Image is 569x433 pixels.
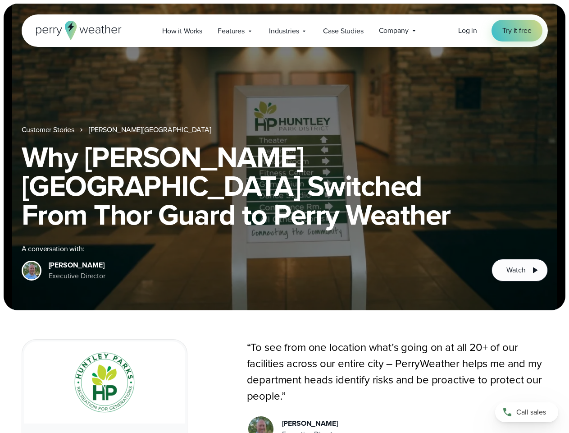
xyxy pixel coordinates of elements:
[492,259,547,281] button: Watch
[22,244,478,254] div: A conversation with:
[247,339,548,404] p: “To see from one location what’s going on at all 20+ of our facilities across our entire city – P...
[323,26,363,37] span: Case Studies
[162,26,202,37] span: How it Works
[458,25,477,36] a: Log in
[282,418,339,429] div: [PERSON_NAME]
[218,26,245,37] span: Features
[495,402,558,422] a: Call sales
[49,260,105,271] div: [PERSON_NAME]
[22,124,75,135] a: Customer Stories
[315,22,371,40] a: Case Studies
[155,22,210,40] a: How it Works
[49,271,105,281] div: Executive Director
[269,26,299,37] span: Industries
[502,25,531,36] span: Try it free
[22,143,548,229] h1: Why [PERSON_NAME][GEOGRAPHIC_DATA] Switched From Thor Guard to Perry Weather
[89,124,211,135] a: [PERSON_NAME][GEOGRAPHIC_DATA]
[22,124,548,135] nav: Breadcrumb
[506,265,525,276] span: Watch
[379,25,409,36] span: Company
[516,407,546,418] span: Call sales
[492,20,542,41] a: Try it free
